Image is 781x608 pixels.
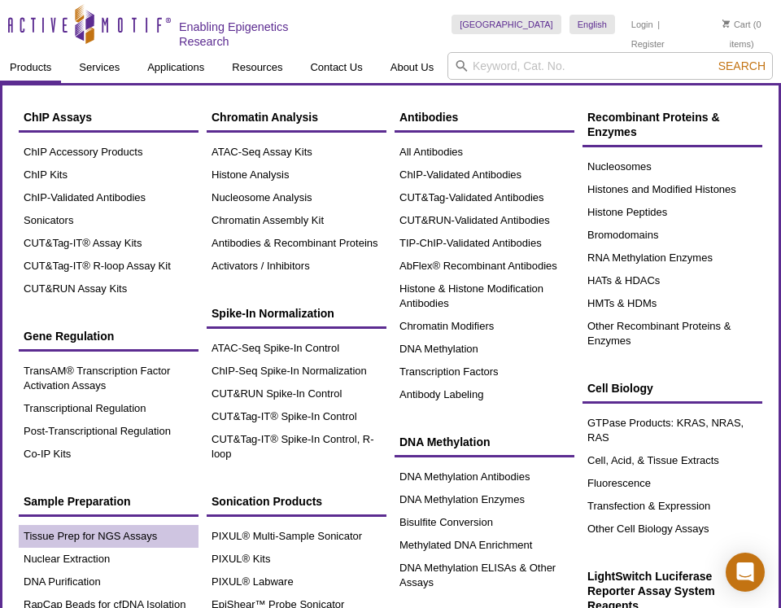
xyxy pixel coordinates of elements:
a: Transfection & Expression [582,495,762,518]
span: DNA Methylation [399,435,490,448]
a: Nuclear Extraction [19,548,199,571]
a: Post-Transcriptional Regulation [19,420,199,443]
a: CUT&Tag-IT® Spike-In Control [207,405,386,428]
img: Your Cart [722,20,730,28]
a: CUT&Tag-Validated Antibodies [395,186,574,209]
a: CUT&Tag-IT® Assay Kits [19,232,199,255]
a: Recombinant Proteins & Enzymes [582,102,762,147]
a: [GEOGRAPHIC_DATA] [452,15,561,34]
a: Cart [722,19,751,30]
a: CUT&RUN-Validated Antibodies [395,209,574,232]
a: Sample Preparation [19,486,199,517]
a: Sonicators [19,209,199,232]
a: Antibody Labeling [395,383,574,406]
span: ChIP Assays [24,111,92,124]
a: Antibodies & Recombinant Proteins [207,232,386,255]
a: All Antibodies [395,141,574,164]
a: Histone Analysis [207,164,386,186]
a: Transcriptional Regulation [19,397,199,420]
a: Chromatin Assembly Kit [207,209,386,232]
span: Search [718,59,766,72]
a: Sonication Products [207,486,386,517]
a: PIXUL® Labware [207,571,386,593]
a: CUT&Tag-IT® R-loop Assay Kit [19,255,199,278]
a: Activators / Inhibitors [207,255,386,278]
a: Histones and Modified Histones [582,178,762,201]
a: Cell Biology [582,373,762,404]
a: Nucleosomes [582,155,762,178]
a: Bromodomains [582,224,762,247]
a: Tissue Prep for NGS Assays [19,525,199,548]
a: ChIP Kits [19,164,199,186]
span: Chromatin Analysis [212,111,318,124]
a: CUT&Tag-IT® Spike-In Control, R-loop [207,428,386,466]
a: TIP-ChIP-Validated Antibodies [395,232,574,255]
a: DNA Methylation [395,426,574,457]
a: Contact Us [300,52,372,83]
a: ChIP Assays [19,102,199,133]
a: GTPase Products: KRAS, NRAS, RAS [582,412,762,449]
span: Cell Biology [587,382,653,395]
div: Open Intercom Messenger [726,553,765,592]
a: Other Cell Biology Assays [582,518,762,540]
a: RNA Methylation Enzymes [582,247,762,269]
a: Applications [137,52,214,83]
a: Login [631,19,653,30]
a: Histone Peptides [582,201,762,224]
a: Methylated DNA Enrichment [395,534,574,557]
a: DNA Methylation [395,338,574,361]
a: PIXUL® Multi-Sample Sonicator [207,525,386,548]
a: ChIP Accessory Products [19,141,199,164]
a: Gene Regulation [19,321,199,352]
a: Histone & Histone Modification Antibodies [395,278,574,315]
a: Other Recombinant Proteins & Enzymes [582,315,762,352]
a: Services [69,52,129,83]
a: English [569,15,615,34]
a: TransAM® Transcription Factor Activation Assays [19,360,199,397]
a: Resources [222,52,292,83]
a: Spike-In Normalization [207,298,386,329]
a: DNA Methylation Enzymes [395,488,574,511]
a: Bisulfite Conversion [395,511,574,534]
span: Spike-In Normalization [212,307,334,320]
a: DNA Purification [19,571,199,593]
span: Sample Preparation [24,495,131,508]
a: Antibodies [395,102,574,133]
span: Sonication Products [212,495,322,508]
span: Recombinant Proteins & Enzymes [587,111,720,138]
a: HMTs & HDMs [582,292,762,315]
a: Chromatin Analysis [207,102,386,133]
a: Nucleosome Analysis [207,186,386,209]
a: ChIP-Validated Antibodies [19,186,199,209]
input: Keyword, Cat. No. [447,52,773,80]
a: Cell, Acid, & Tissue Extracts [582,449,762,472]
a: Register [631,38,665,50]
h2: Enabling Epigenetics Research [179,20,335,49]
a: ChIP-Seq Spike-In Normalization [207,360,386,383]
a: About Us [381,52,443,83]
a: CUT&RUN Spike-In Control [207,383,386,405]
button: Search [713,59,770,73]
span: Gene Regulation [24,330,114,343]
a: PIXUL® Kits [207,548,386,571]
a: Co-IP Kits [19,443,199,466]
a: ATAC-Seq Spike-In Control [207,337,386,360]
a: HATs & HDACs [582,269,762,292]
a: AbFlex® Recombinant Antibodies [395,255,574,278]
a: DNA Methylation Antibodies [395,466,574,488]
a: DNA Methylation ELISAs & Other Assays [395,557,574,594]
li: (0 items) [710,15,773,54]
a: Chromatin Modifiers [395,315,574,338]
li: | [657,15,660,34]
a: ChIP-Validated Antibodies [395,164,574,186]
span: Antibodies [399,111,458,124]
a: CUT&RUN Assay Kits [19,278,199,300]
a: Fluorescence [582,472,762,495]
a: Transcription Factors [395,361,574,383]
a: ATAC-Seq Assay Kits [207,141,386,164]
